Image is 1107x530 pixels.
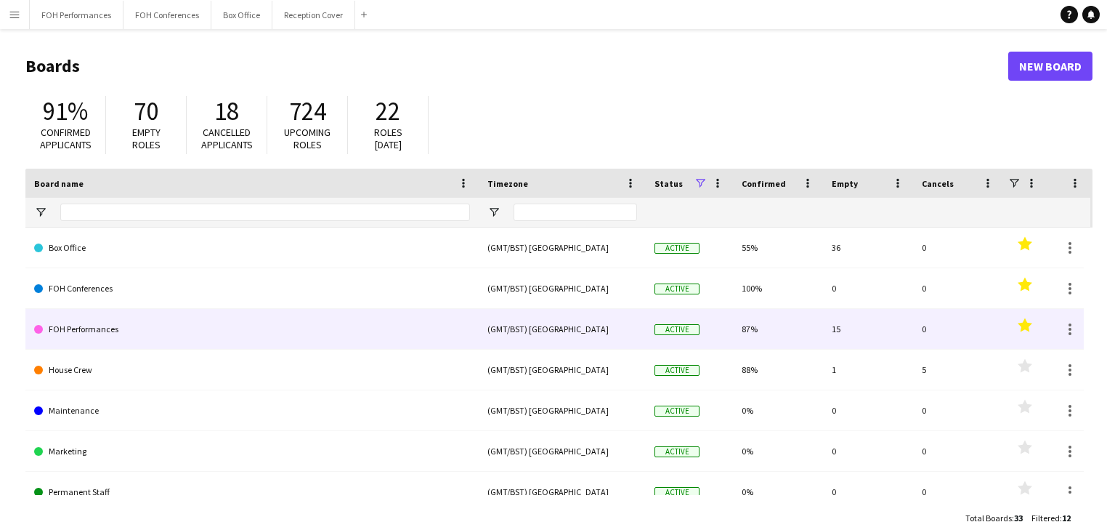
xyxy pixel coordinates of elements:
div: 55% [733,228,823,268]
div: 15 [823,309,913,349]
div: 87% [733,309,823,349]
span: Status [654,178,683,189]
div: (GMT/BST) [GEOGRAPHIC_DATA] [479,309,646,349]
div: (GMT/BST) [GEOGRAPHIC_DATA] [479,268,646,308]
span: 18 [214,95,239,127]
div: 0 [913,472,1003,512]
span: Filtered [1031,513,1060,523]
span: 724 [289,95,326,127]
button: Open Filter Menu [34,206,47,219]
span: 33 [1014,513,1023,523]
input: Board name Filter Input [60,204,470,221]
div: 0 [913,431,1003,471]
div: 36 [823,228,913,268]
a: FOH Performances [34,309,470,350]
span: Upcoming roles [284,126,331,151]
span: Active [654,243,700,254]
span: Empty roles [132,126,161,151]
div: 1 [823,350,913,390]
input: Timezone Filter Input [514,204,637,221]
div: (GMT/BST) [GEOGRAPHIC_DATA] [479,228,646,268]
span: Active [654,365,700,376]
div: 0 [823,431,913,471]
div: 5 [913,350,1003,390]
span: Active [654,324,700,335]
div: (GMT/BST) [GEOGRAPHIC_DATA] [479,350,646,390]
span: Confirmed [742,178,786,189]
span: Timezone [487,178,528,189]
button: FOH Performances [30,1,123,29]
div: 0 [913,309,1003,349]
div: (GMT/BST) [GEOGRAPHIC_DATA] [479,431,646,471]
span: Active [654,284,700,294]
span: Empty [832,178,858,189]
span: 22 [376,95,400,127]
span: Board name [34,178,84,189]
span: Confirmed applicants [40,126,92,151]
div: 0 [823,472,913,512]
div: 100% [733,268,823,308]
div: 88% [733,350,823,390]
a: Box Office [34,228,470,268]
span: Cancels [922,178,954,189]
span: Cancelled applicants [201,126,253,151]
span: Roles [DATE] [374,126,402,151]
div: 0 [913,390,1003,430]
span: 91% [43,95,88,127]
span: Total Boards [965,513,1012,523]
div: 0 [823,390,913,430]
div: 0 [823,268,913,308]
a: Marketing [34,431,470,472]
div: 0% [733,431,823,471]
div: 0 [913,228,1003,268]
div: 0% [733,390,823,430]
span: 12 [1062,513,1071,523]
div: 0 [913,268,1003,308]
a: New Board [1008,52,1092,81]
span: Active [654,406,700,417]
div: (GMT/BST) [GEOGRAPHIC_DATA] [479,472,646,512]
h1: Boards [25,55,1008,77]
span: 70 [134,95,158,127]
button: FOH Conferences [123,1,211,29]
a: House Crew [34,350,470,390]
button: Open Filter Menu [487,206,500,219]
a: FOH Conferences [34,268,470,309]
a: Permanent Staff [34,472,470,513]
span: Active [654,487,700,498]
button: Reception Cover [272,1,355,29]
div: (GMT/BST) [GEOGRAPHIC_DATA] [479,390,646,430]
span: Active [654,446,700,457]
button: Box Office [211,1,272,29]
a: Maintenance [34,390,470,431]
div: 0% [733,472,823,512]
